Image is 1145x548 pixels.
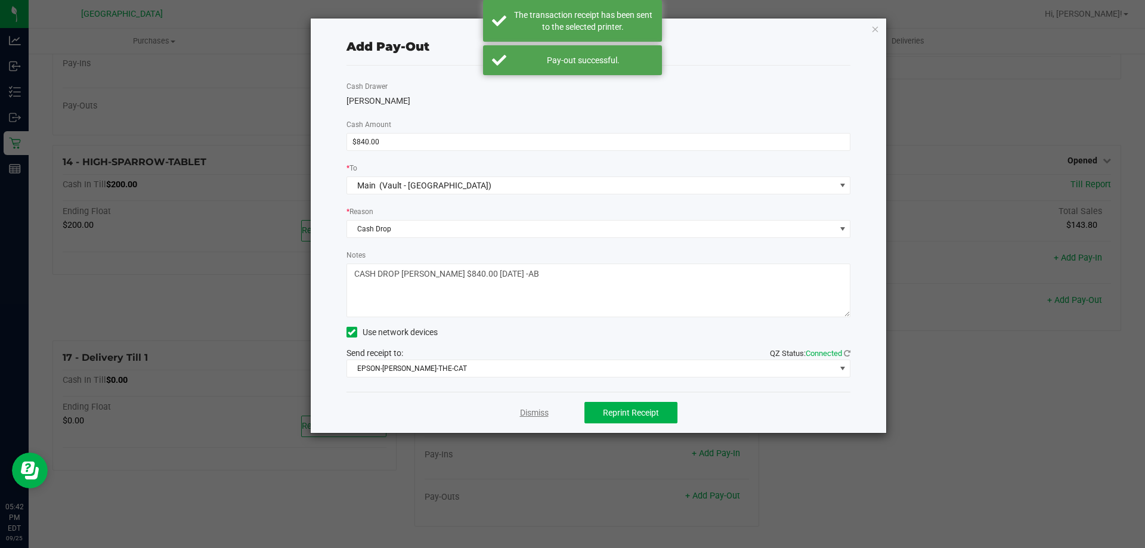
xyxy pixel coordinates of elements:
div: [PERSON_NAME] [346,95,851,107]
label: Reason [346,206,373,217]
span: Cash Drop [347,221,835,237]
span: Connected [806,349,842,358]
a: Dismiss [520,407,549,419]
span: QZ Status: [770,349,850,358]
span: Cash Amount [346,120,391,129]
div: Add Pay-Out [346,38,429,55]
button: Reprint Receipt [584,402,677,423]
div: The transaction receipt has been sent to the selected printer. [513,9,653,33]
span: Send receipt to: [346,348,403,358]
span: (Vault - [GEOGRAPHIC_DATA]) [379,181,491,190]
iframe: Resource center [12,453,48,488]
span: Main [357,181,376,190]
label: Cash Drawer [346,81,388,92]
label: Use network devices [346,326,438,339]
span: Reprint Receipt [603,408,659,417]
span: EPSON-[PERSON_NAME]-THE-CAT [347,360,835,377]
label: To [346,163,357,174]
label: Notes [346,250,366,261]
div: Pay-out successful. [513,54,653,66]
